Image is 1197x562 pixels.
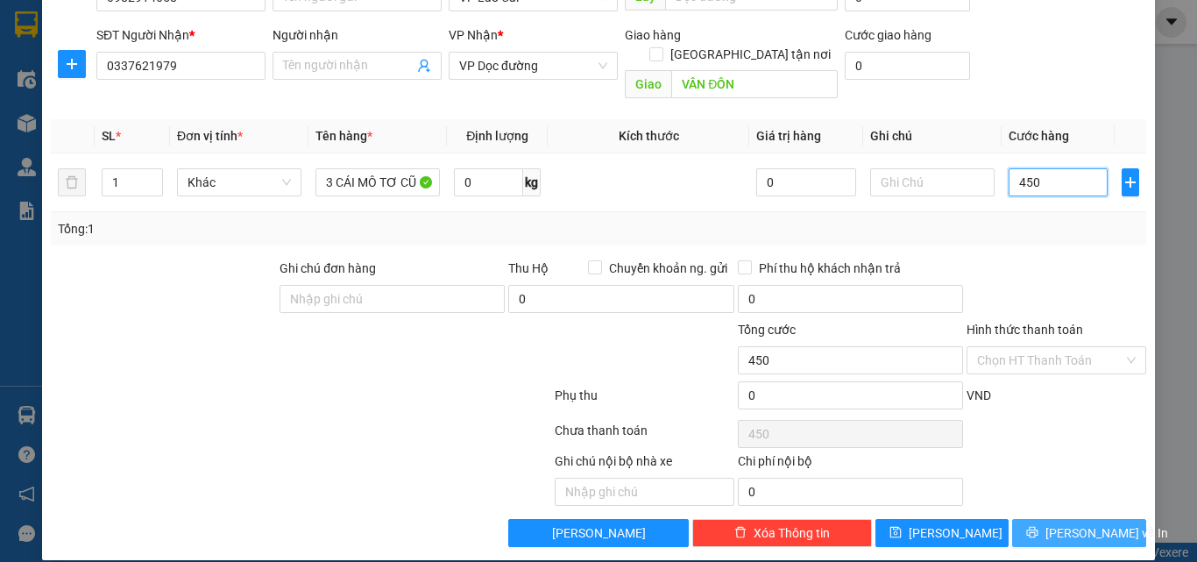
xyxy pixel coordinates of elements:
[1012,519,1146,547] button: printer[PERSON_NAME] và In
[553,421,736,452] div: Chưa thanh toán
[466,129,528,143] span: Định lượng
[738,323,796,337] span: Tổng cước
[449,28,498,42] span: VP Nhận
[58,168,86,196] button: delete
[555,478,734,506] input: Nhập ghi chú
[1123,175,1138,189] span: plus
[754,523,830,543] span: Xóa Thông tin
[967,323,1083,337] label: Hình thức thanh toán
[756,168,855,196] input: 0
[1045,523,1168,543] span: [PERSON_NAME] và In
[756,129,821,143] span: Giá trị hàng
[315,129,372,143] span: Tên hàng
[845,52,970,80] input: Cước giao hàng
[59,57,85,71] span: plus
[875,519,1009,547] button: save[PERSON_NAME]
[508,519,688,547] button: [PERSON_NAME]
[625,70,671,98] span: Giao
[523,168,541,196] span: kg
[692,519,872,547] button: deleteXóa Thông tin
[1026,526,1038,540] span: printer
[863,119,1002,153] th: Ghi chú
[870,168,995,196] input: Ghi Chú
[552,523,646,543] span: [PERSON_NAME]
[96,25,266,45] div: SĐT Người Nhận
[625,28,681,42] span: Giao hàng
[8,51,176,113] span: Gửi hàng [GEOGRAPHIC_DATA]: Hotline:
[619,129,679,143] span: Kích thước
[508,261,549,275] span: Thu Hộ
[273,25,442,45] div: Người nhận
[738,452,963,478] div: Chi phí nội bộ
[602,259,734,278] span: Chuyển khoản ng. gửi
[280,285,505,313] input: Ghi chú đơn hàng
[553,386,736,416] div: Phụ thu
[102,129,116,143] span: SL
[417,59,431,73] span: user-add
[845,28,931,42] label: Cước giao hàng
[177,129,243,143] span: Đơn vị tính
[671,70,838,98] input: Dọc đường
[967,388,991,402] span: VND
[663,45,838,64] span: [GEOGRAPHIC_DATA] tận nơi
[909,523,1002,543] span: [PERSON_NAME]
[889,526,902,540] span: save
[734,526,747,540] span: delete
[58,50,86,78] button: plus
[37,82,175,113] strong: 0888 827 827 - 0848 827 827
[188,169,291,196] span: Khác
[16,117,168,164] span: Gửi hàng Hạ Long: Hotline:
[58,219,464,238] div: Tổng: 1
[1009,129,1069,143] span: Cước hàng
[280,261,376,275] label: Ghi chú đơn hàng
[9,67,176,97] strong: 024 3236 3236 -
[752,259,908,278] span: Phí thu hộ khách nhận trả
[315,168,440,196] input: VD: Bàn, Ghế
[459,53,607,79] span: VP Dọc đường
[1122,168,1139,196] button: plus
[555,452,734,478] div: Ghi chú nội bộ nhà xe
[18,9,165,46] strong: Công ty TNHH Phúc Xuyên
